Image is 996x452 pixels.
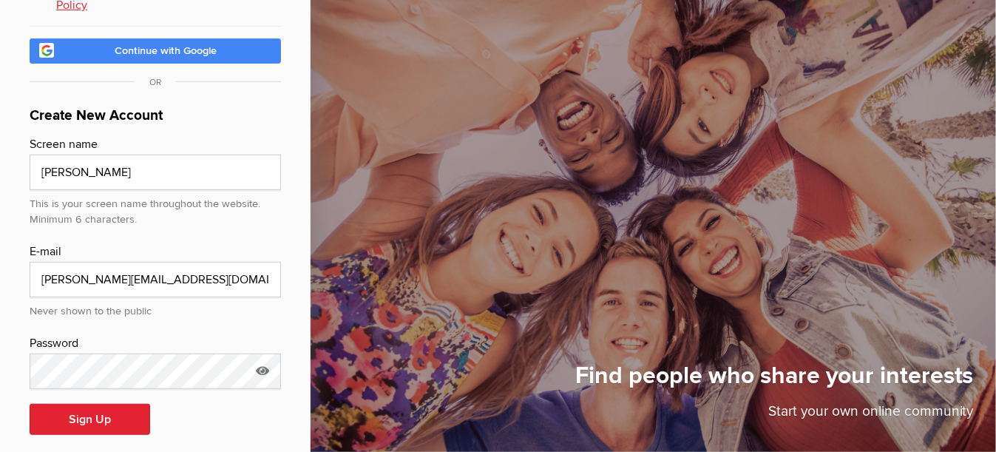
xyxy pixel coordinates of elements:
[30,155,281,190] input: e.g. John Smith or John S.
[30,190,281,228] div: This is your screen name throughout the website. Minimum 6 characters.
[575,361,974,401] h1: Find people who share your interests
[30,297,281,320] div: Never shown to the public
[135,77,176,88] span: OR
[30,404,150,435] button: Sign Up
[30,105,281,135] h1: Create New Account
[30,262,281,297] input: email@address.com
[30,243,281,262] div: E-mail
[575,401,974,430] p: Start your own online community
[30,334,281,354] div: Password
[115,44,217,57] span: Continue with Google
[30,135,281,155] div: Screen name
[30,38,281,64] a: Continue with Google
